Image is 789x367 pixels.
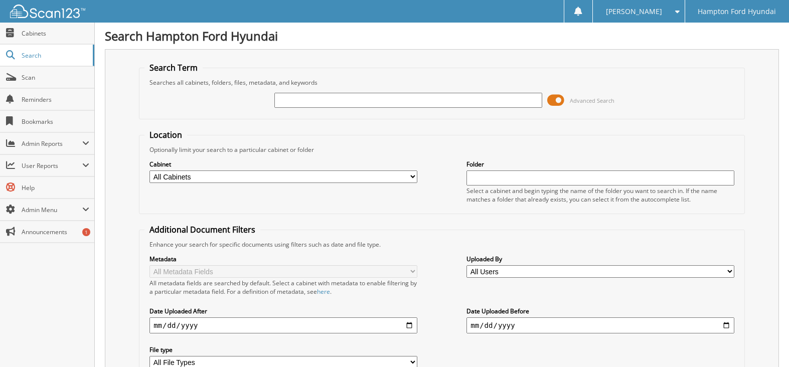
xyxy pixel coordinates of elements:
[144,129,187,140] legend: Location
[22,206,82,214] span: Admin Menu
[149,345,417,354] label: File type
[144,224,260,235] legend: Additional Document Filters
[22,51,88,60] span: Search
[466,160,734,168] label: Folder
[22,161,82,170] span: User Reports
[144,78,739,87] div: Searches all cabinets, folders, files, metadata, and keywords
[22,95,89,104] span: Reminders
[22,183,89,192] span: Help
[149,160,417,168] label: Cabinet
[466,317,734,333] input: end
[22,228,89,236] span: Announcements
[149,279,417,296] div: All metadata fields are searched by default. Select a cabinet with metadata to enable filtering b...
[149,255,417,263] label: Metadata
[466,187,734,204] div: Select a cabinet and begin typing the name of the folder you want to search in. If the name match...
[466,307,734,315] label: Date Uploaded Before
[105,28,779,44] h1: Search Hampton Ford Hyundai
[144,62,203,73] legend: Search Term
[606,9,662,15] span: [PERSON_NAME]
[22,29,89,38] span: Cabinets
[144,145,739,154] div: Optionally limit your search to a particular cabinet or folder
[144,240,739,249] div: Enhance your search for specific documents using filters such as date and file type.
[149,307,417,315] label: Date Uploaded After
[22,117,89,126] span: Bookmarks
[22,73,89,82] span: Scan
[317,287,330,296] a: here
[22,139,82,148] span: Admin Reports
[466,255,734,263] label: Uploaded By
[698,9,776,15] span: Hampton Ford Hyundai
[82,228,90,236] div: 1
[149,317,417,333] input: start
[10,5,85,18] img: scan123-logo-white.svg
[570,97,614,104] span: Advanced Search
